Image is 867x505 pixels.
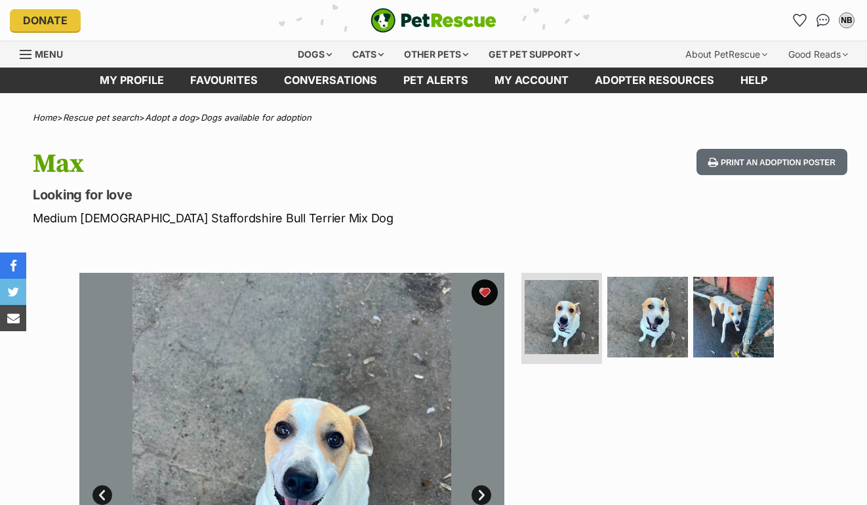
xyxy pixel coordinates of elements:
[33,149,529,179] h1: Max
[33,112,57,123] a: Home
[33,186,529,204] p: Looking for love
[35,49,63,60] span: Menu
[390,68,481,93] a: Pet alerts
[481,68,582,93] a: My account
[696,149,847,176] button: Print an adoption poster
[271,68,390,93] a: conversations
[289,41,341,68] div: Dogs
[693,277,774,357] img: Photo of Max
[145,112,195,123] a: Adopt a dog
[177,68,271,93] a: Favourites
[582,68,727,93] a: Adopter resources
[472,279,498,306] button: favourite
[836,10,857,31] button: My account
[727,68,780,93] a: Help
[63,112,139,123] a: Rescue pet search
[92,485,112,505] a: Prev
[676,41,776,68] div: About PetRescue
[789,10,810,31] a: Favourites
[813,10,834,31] a: Conversations
[201,112,312,123] a: Dogs available for adoption
[817,14,830,27] img: chat-41dd97257d64d25036548639549fe6c8038ab92f7586957e7f3b1b290dea8141.svg
[395,41,477,68] div: Other pets
[371,8,496,33] img: logo-e224e6f780fb5917bec1dbf3a21bbac754714ae5b6737aabdf751b685950b380.svg
[472,485,491,505] a: Next
[789,10,857,31] ul: Account quick links
[525,280,599,354] img: Photo of Max
[33,209,529,227] p: Medium [DEMOGRAPHIC_DATA] Staffordshire Bull Terrier Mix Dog
[840,14,853,27] div: NB
[479,41,589,68] div: Get pet support
[10,9,81,31] a: Donate
[779,41,857,68] div: Good Reads
[20,41,72,65] a: Menu
[371,8,496,33] a: PetRescue
[87,68,177,93] a: My profile
[607,277,688,357] img: Photo of Max
[343,41,393,68] div: Cats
